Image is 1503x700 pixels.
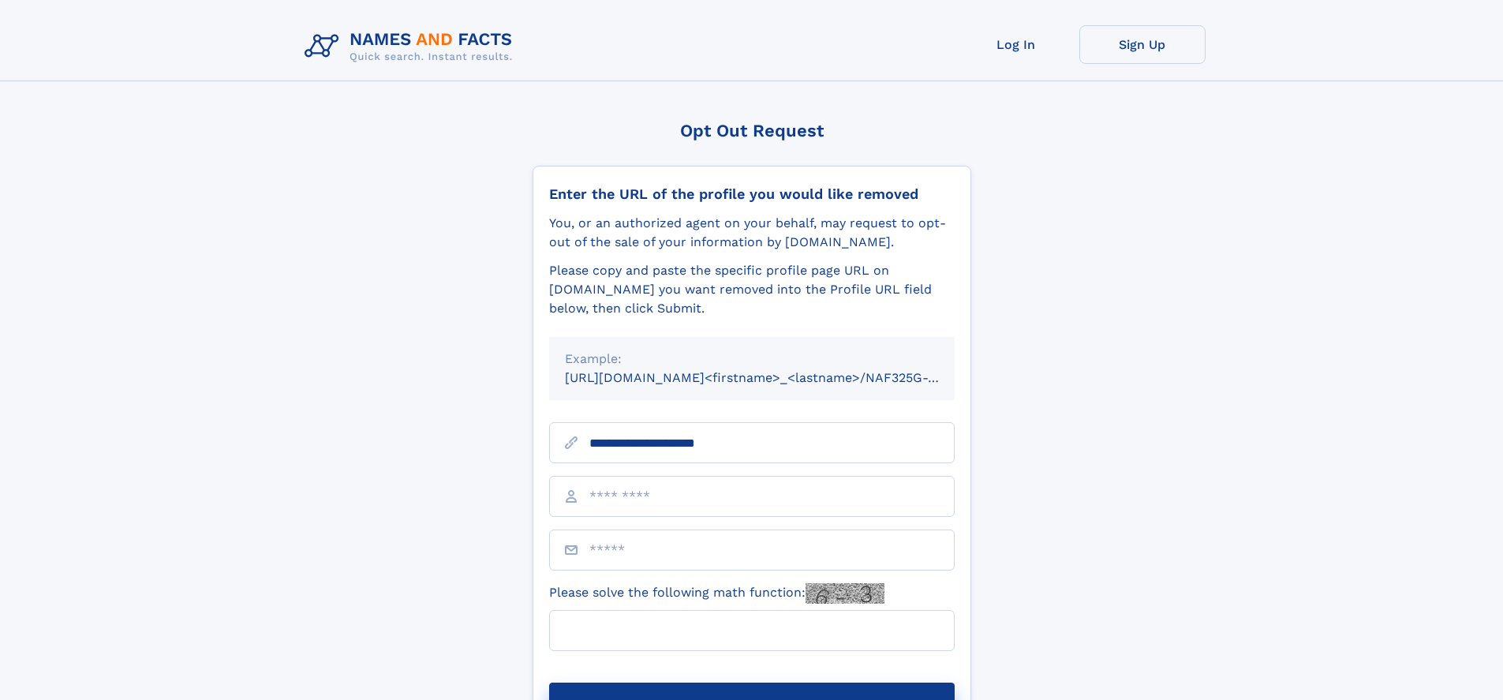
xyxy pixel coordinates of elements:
label: Please solve the following math function: [549,583,884,604]
div: Example: [565,350,939,369]
div: You, or an authorized agent on your behalf, may request to opt-out of the sale of your informatio... [549,214,955,252]
img: Logo Names and Facts [298,25,525,68]
div: Opt Out Request [533,121,971,140]
div: Enter the URL of the profile you would like removed [549,185,955,203]
a: Sign Up [1079,25,1206,64]
a: Log In [953,25,1079,64]
small: [URL][DOMAIN_NAME]<firstname>_<lastname>/NAF325G-xxxxxxxx [565,370,985,385]
div: Please copy and paste the specific profile page URL on [DOMAIN_NAME] you want removed into the Pr... [549,261,955,318]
